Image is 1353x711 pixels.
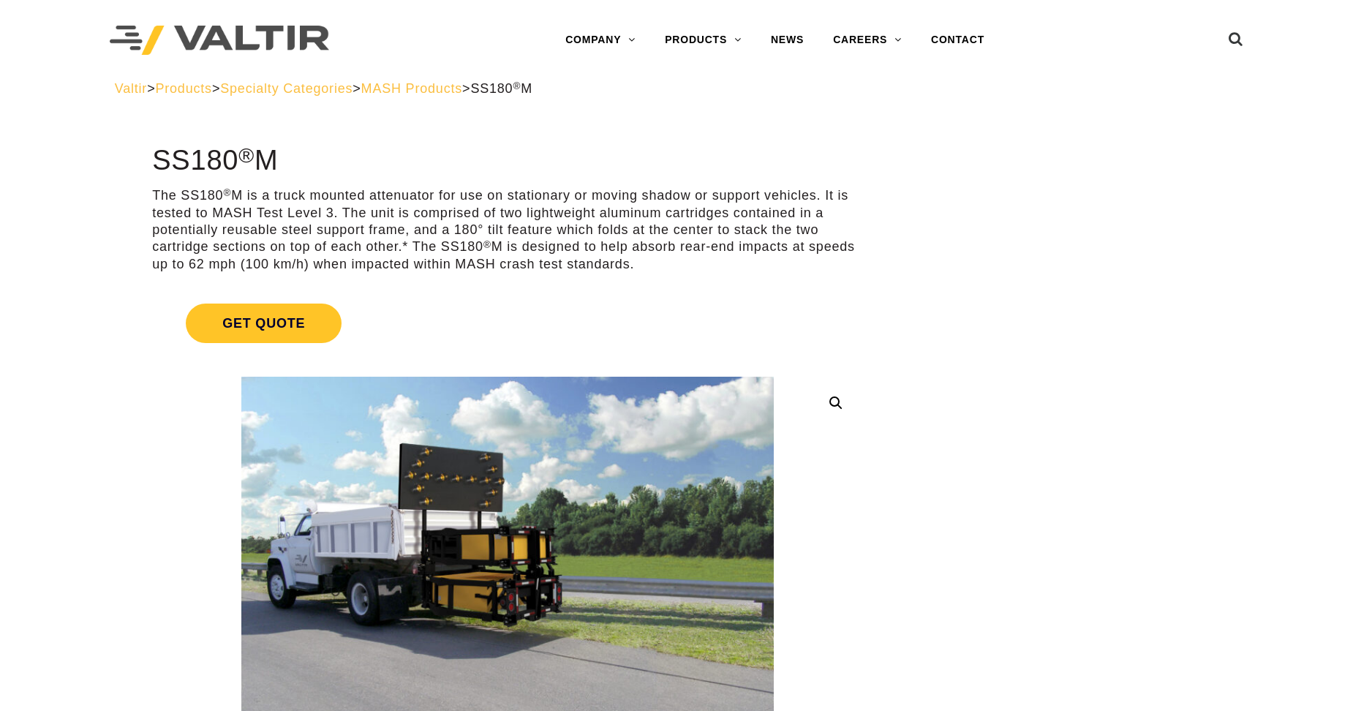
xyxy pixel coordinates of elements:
img: Valtir [110,26,329,56]
a: CAREERS [818,26,916,55]
sup: ® [513,80,521,91]
a: Products [155,81,211,96]
sup: ® [483,239,491,250]
a: PRODUCTS [650,26,756,55]
a: Get Quote [152,286,862,361]
p: The SS180 M is a truck mounted attenuator for use on stationary or moving shadow or support vehic... [152,187,862,273]
sup: ® [238,143,255,167]
span: SS180 M [470,81,532,96]
h1: SS180 M [152,146,862,176]
span: Get Quote [186,304,342,343]
a: CONTACT [916,26,999,55]
a: Valtir [115,81,147,96]
a: COMPANY [551,26,650,55]
a: NEWS [756,26,818,55]
a: MASH Products [361,81,462,96]
sup: ® [223,187,231,198]
a: Specialty Categories [220,81,353,96]
div: > > > > [115,80,1239,97]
